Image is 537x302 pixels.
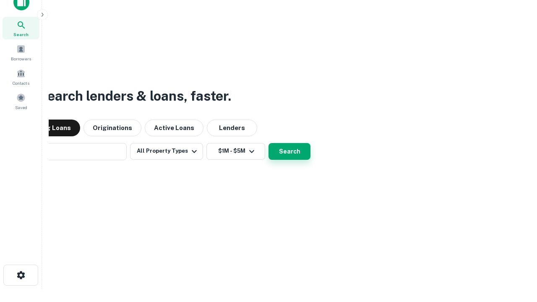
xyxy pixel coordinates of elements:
[15,104,27,111] span: Saved
[11,55,31,62] span: Borrowers
[3,17,39,39] a: Search
[3,65,39,88] a: Contacts
[13,80,29,86] span: Contacts
[206,143,265,160] button: $1M - $5M
[495,208,537,248] iframe: Chat Widget
[3,41,39,64] a: Borrowers
[3,90,39,112] a: Saved
[268,143,310,160] button: Search
[207,120,257,136] button: Lenders
[38,86,231,106] h3: Search lenders & loans, faster.
[83,120,141,136] button: Originations
[13,31,29,38] span: Search
[130,143,203,160] button: All Property Types
[145,120,203,136] button: Active Loans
